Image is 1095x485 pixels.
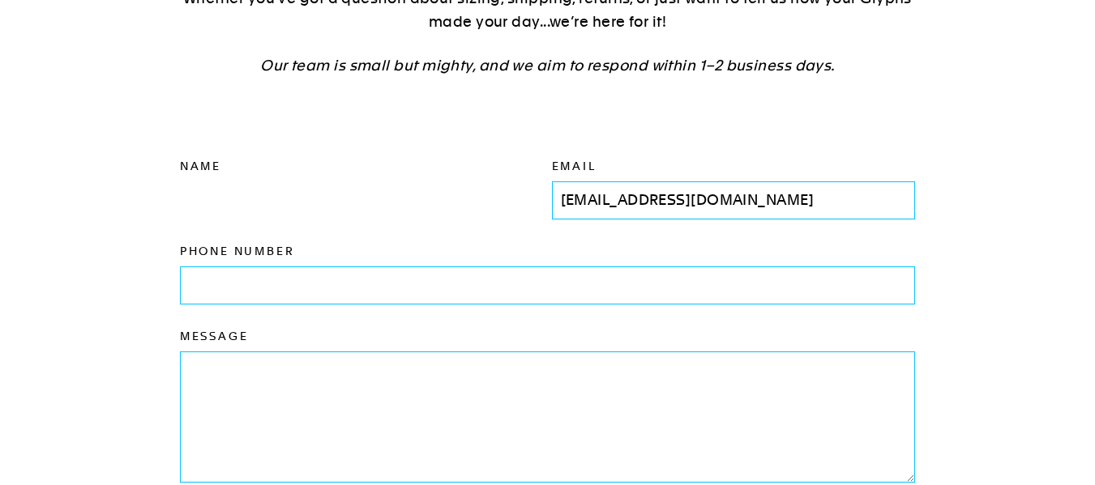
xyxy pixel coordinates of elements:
label: Name [180,159,544,173]
em: Our team is small but mighty, and we aim to respond within 1–2 business days. [260,57,835,74]
label: Message [180,329,916,343]
label: Phone number [180,244,916,258]
label: Email [552,159,916,173]
iframe: Glyph - Referral program [1073,172,1095,313]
